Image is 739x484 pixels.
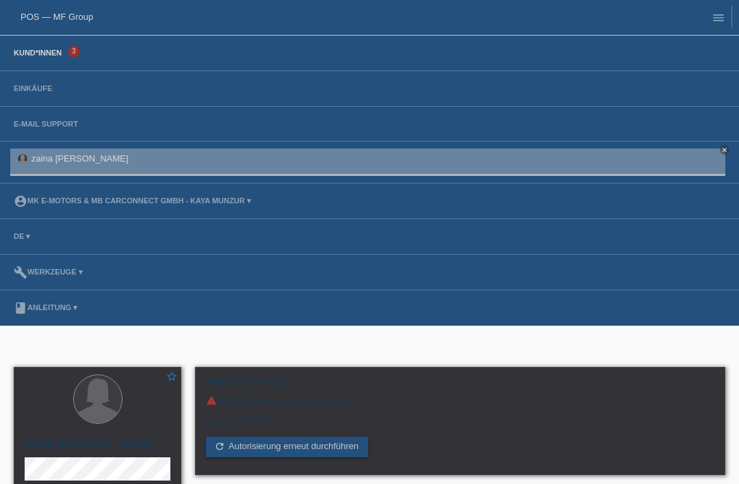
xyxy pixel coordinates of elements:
a: DE ▾ [7,232,37,240]
a: Einkäufe [7,84,59,92]
a: menu [705,13,732,21]
i: refresh [214,441,225,452]
a: zaina [PERSON_NAME] [31,153,129,164]
i: account_circle [14,194,27,208]
div: Limite: CHF 0.00 [206,406,714,426]
a: POS — MF Group [21,12,93,22]
h2: zaina [PERSON_NAME] [25,437,170,457]
a: account_circleMK E-MOTORS & MB CarConnect GmbH - Kaya Munzur ▾ [7,196,258,205]
i: star_border [166,370,178,383]
a: close [720,145,729,155]
i: build [14,266,27,279]
a: refreshAutorisierung erneut durchführen [206,437,368,457]
i: menu [712,11,725,25]
span: 3 [68,46,79,58]
a: bookAnleitung ▾ [7,303,84,311]
h2: Autorisierung [206,374,714,395]
a: buildWerkzeuge ▾ [7,268,90,276]
a: E-Mail Support [7,120,85,128]
a: Kund*innen [7,49,68,57]
i: book [14,301,27,315]
a: star_border [166,370,178,385]
i: close [721,147,728,153]
div: Die Autorisierung ist fehlgeschlagen. [206,395,714,406]
i: warning [206,395,217,406]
